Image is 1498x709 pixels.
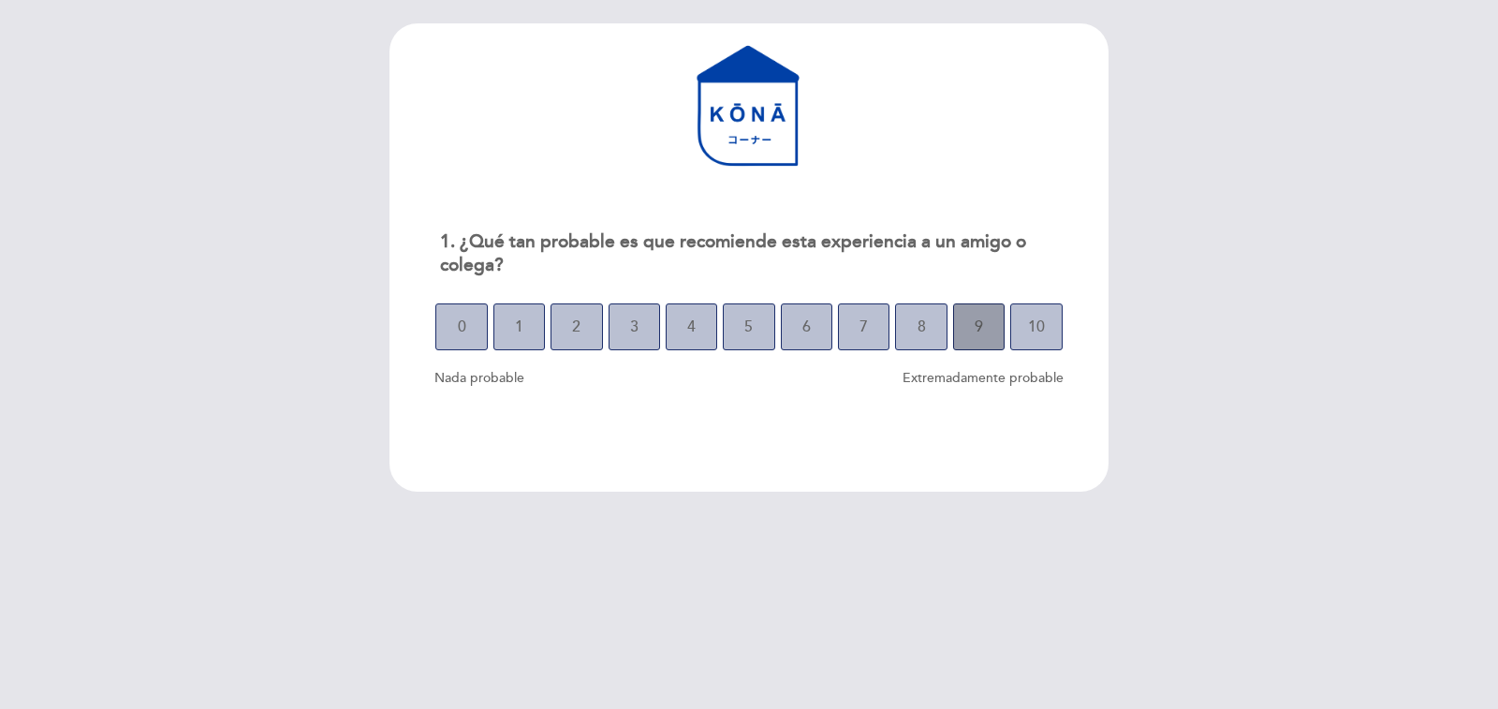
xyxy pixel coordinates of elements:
[493,303,545,350] button: 1
[435,303,487,350] button: 0
[903,370,1064,386] span: Extremadamente probable
[630,301,639,353] span: 3
[895,303,947,350] button: 8
[683,42,815,170] img: header_1669218674.png
[838,303,889,350] button: 7
[1010,303,1062,350] button: 10
[515,301,523,353] span: 1
[859,301,868,353] span: 7
[425,219,1072,288] div: 1. ¿Qué tan probable es que recomiende esta experiencia a un amigo o colega?
[953,303,1005,350] button: 9
[551,303,602,350] button: 2
[609,303,660,350] button: 3
[687,301,696,353] span: 4
[723,303,774,350] button: 5
[1028,301,1045,353] span: 10
[458,301,466,353] span: 0
[666,303,717,350] button: 4
[975,301,983,353] span: 9
[918,301,926,353] span: 8
[802,301,811,353] span: 6
[434,370,524,386] span: Nada probable
[744,301,753,353] span: 5
[781,303,832,350] button: 6
[572,301,580,353] span: 2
